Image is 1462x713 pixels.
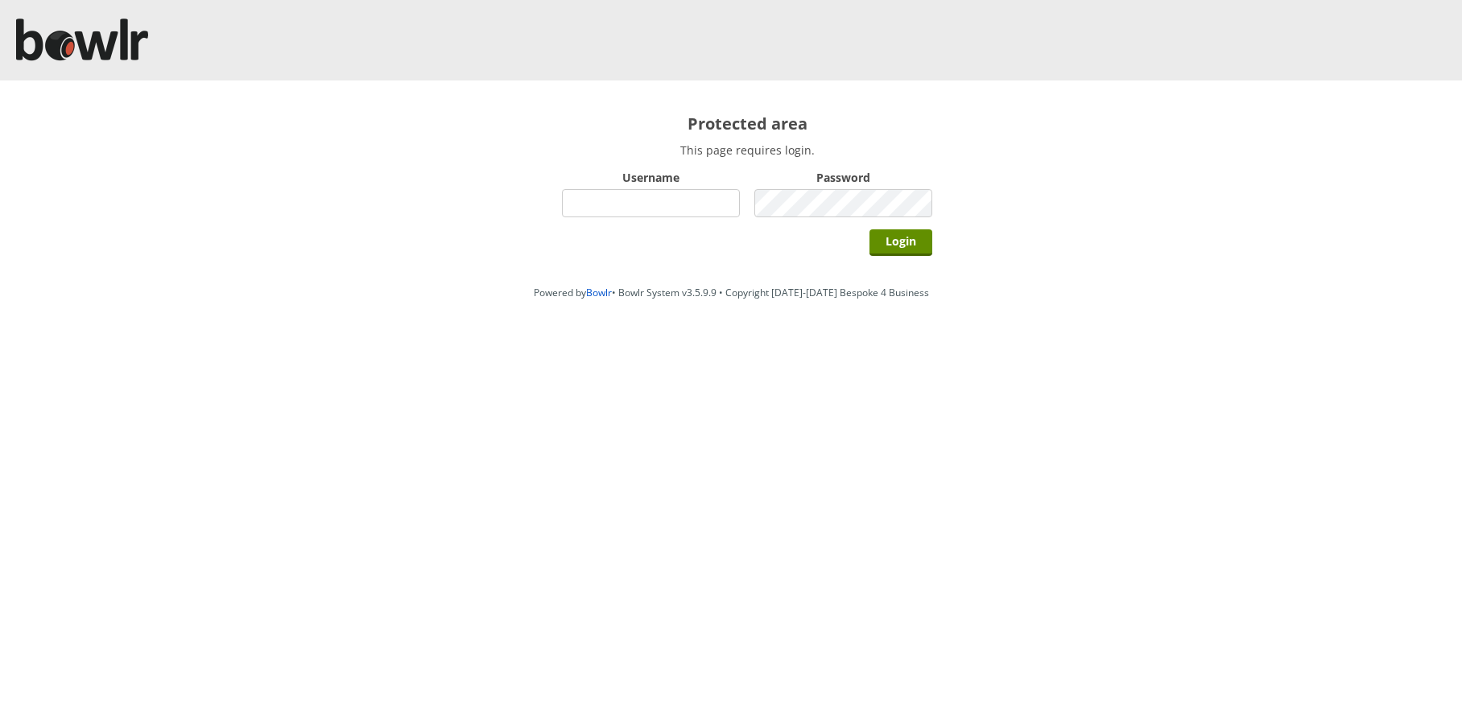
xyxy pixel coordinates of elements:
a: Bowlr [586,286,612,299]
label: Password [754,170,932,185]
span: Powered by • Bowlr System v3.5.9.9 • Copyright [DATE]-[DATE] Bespoke 4 Business [534,286,929,299]
h2: Protected area [562,113,932,134]
p: This page requires login. [562,142,932,158]
label: Username [562,170,740,185]
input: Login [869,229,932,256]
